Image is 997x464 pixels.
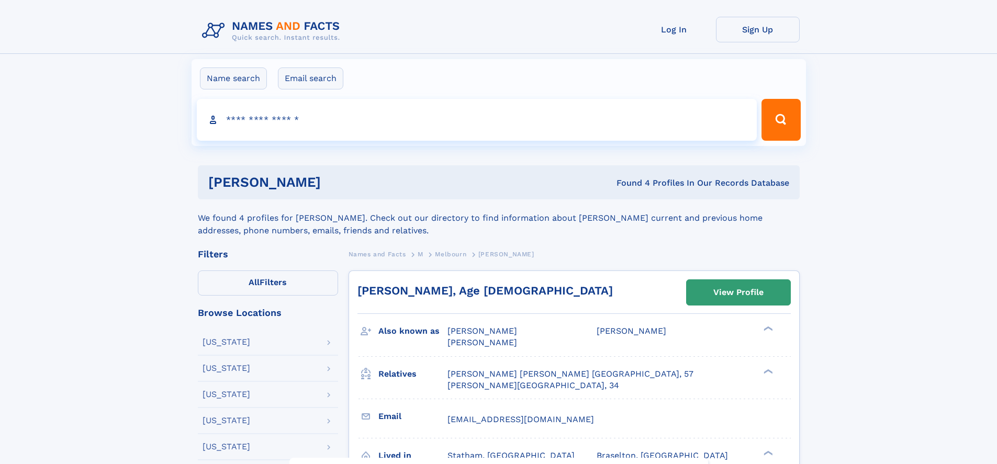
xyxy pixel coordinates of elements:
[418,251,423,258] span: M
[203,390,250,399] div: [US_STATE]
[468,177,789,189] div: Found 4 Profiles In Our Records Database
[203,338,250,346] div: [US_STATE]
[713,280,764,304] div: View Profile
[761,325,774,332] div: ❯
[357,284,613,297] a: [PERSON_NAME], Age [DEMOGRAPHIC_DATA]
[478,251,534,258] span: [PERSON_NAME]
[761,368,774,375] div: ❯
[435,247,466,261] a: Melbourn
[198,270,338,296] label: Filters
[203,364,250,372] div: [US_STATE]
[378,408,447,425] h3: Email
[716,17,800,42] a: Sign Up
[278,67,343,89] label: Email search
[198,308,338,318] div: Browse Locations
[200,67,267,89] label: Name search
[632,17,716,42] a: Log In
[203,416,250,425] div: [US_STATE]
[447,414,594,424] span: [EMAIL_ADDRESS][DOMAIN_NAME]
[447,337,517,347] span: [PERSON_NAME]
[447,368,693,380] a: [PERSON_NAME] [PERSON_NAME] [GEOGRAPHIC_DATA], 57
[761,449,774,456] div: ❯
[447,380,619,391] a: [PERSON_NAME][GEOGRAPHIC_DATA], 34
[597,326,666,336] span: [PERSON_NAME]
[198,250,338,259] div: Filters
[418,247,423,261] a: M
[687,280,790,305] a: View Profile
[197,99,757,141] input: search input
[597,450,728,460] span: Braselton, [GEOGRAPHIC_DATA]
[447,326,517,336] span: [PERSON_NAME]
[349,247,406,261] a: Names and Facts
[435,251,466,258] span: Melbourn
[447,450,575,460] span: Statham, [GEOGRAPHIC_DATA]
[378,365,447,383] h3: Relatives
[198,199,800,237] div: We found 4 profiles for [PERSON_NAME]. Check out our directory to find information about [PERSON_...
[378,322,447,340] h3: Also known as
[203,443,250,451] div: [US_STATE]
[761,99,800,141] button: Search Button
[208,176,469,189] h1: [PERSON_NAME]
[198,17,349,45] img: Logo Names and Facts
[249,277,260,287] span: All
